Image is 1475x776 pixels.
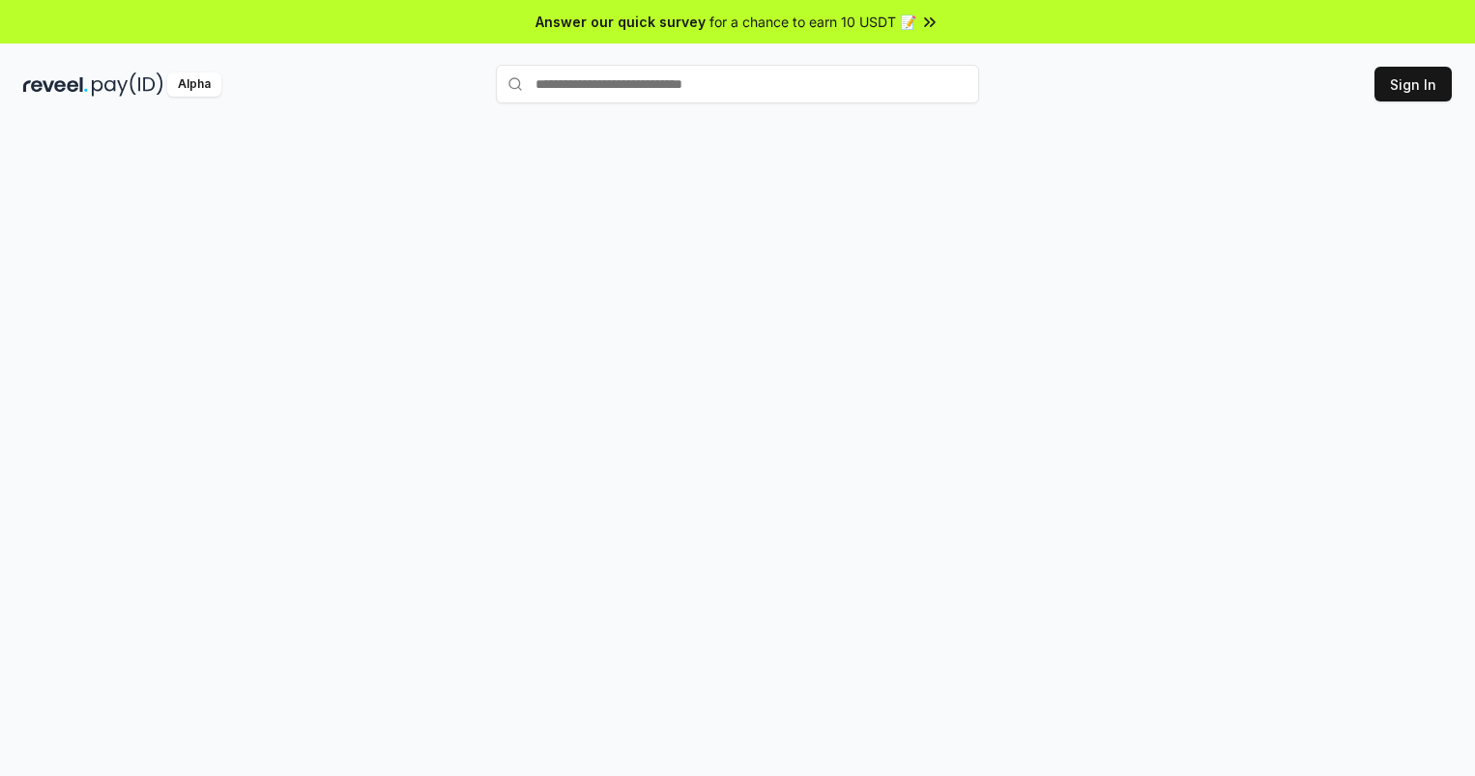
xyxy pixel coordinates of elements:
img: pay_id [92,72,163,97]
img: reveel_dark [23,72,88,97]
div: Alpha [167,72,221,97]
span: Answer our quick survey [535,12,706,32]
button: Sign In [1374,67,1452,101]
span: for a chance to earn 10 USDT 📝 [709,12,916,32]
